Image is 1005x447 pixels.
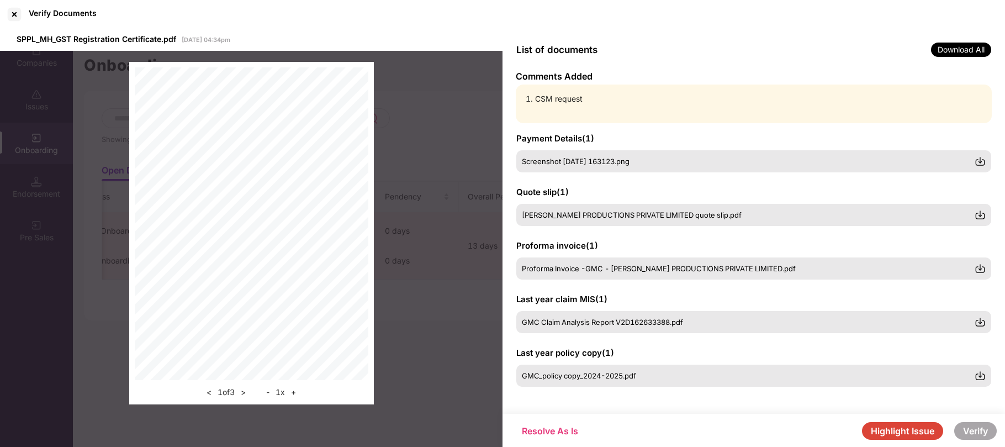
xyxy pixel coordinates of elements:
button: < [203,386,215,399]
span: Proforma invoice ( 1 ) [516,240,598,251]
img: svg+xml;base64,PHN2ZyBpZD0iRG93bmxvYWQtMzJ4MzIiIHhtbG5zPSJodHRwOi8vd3d3LnczLm9yZy8yMDAwL3N2ZyIgd2... [975,317,986,328]
span: Screenshot [DATE] 163123.png [522,157,630,166]
span: GMC Claim Analysis Report V2D162633388.pdf [522,318,683,327]
button: Highlight Issue [862,422,943,440]
span: Download All [931,43,991,57]
li: CSM request [535,93,983,105]
button: - [263,386,273,399]
div: 1 of 3 [203,386,249,399]
p: Comments Added [516,71,992,82]
img: svg+xml;base64,PHN2ZyBpZD0iRG93bmxvYWQtMzJ4MzIiIHhtbG5zPSJodHRwOi8vd3d3LnczLm9yZy8yMDAwL3N2ZyIgd2... [975,209,986,220]
span: Last year claim MIS ( 1 ) [516,294,607,304]
span: SPPL_MH_GST Registration Certificate.pdf [17,34,176,44]
span: Last year policy copy ( 1 ) [516,348,614,358]
span: Quote slip ( 1 ) [516,187,569,197]
span: [PERSON_NAME] PRODUCTIONS PRIVATE LIMITED quote slip.pdf [522,211,742,219]
button: > [237,386,249,399]
button: Resolve As Is [511,423,589,439]
span: GMC_policy copy_2024-2025.pdf [522,371,636,380]
span: List of documents [516,44,597,55]
img: svg+xml;base64,PHN2ZyBpZD0iRG93bmxvYWQtMzJ4MzIiIHhtbG5zPSJodHRwOi8vd3d3LnczLm9yZy8yMDAwL3N2ZyIgd2... [975,156,986,167]
button: Verify [954,422,997,440]
span: Payment Details ( 1 ) [516,133,594,144]
div: 1 x [263,386,299,399]
img: svg+xml;base64,PHN2ZyBpZD0iRG93bmxvYWQtMzJ4MzIiIHhtbG5zPSJodHRwOi8vd3d3LnczLm9yZy8yMDAwL3N2ZyIgd2... [975,263,986,274]
button: + [288,386,299,399]
span: [DATE] 04:34pm [182,36,230,44]
span: Proforma Invoice -GMC - [PERSON_NAME] PRODUCTIONS PRIVATE LIMITED.pdf [522,264,796,273]
div: Verify Documents [29,8,97,18]
img: svg+xml;base64,PHN2ZyBpZD0iRG93bmxvYWQtMzJ4MzIiIHhtbG5zPSJodHRwOi8vd3d3LnczLm9yZy8yMDAwL3N2ZyIgd2... [975,370,986,381]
